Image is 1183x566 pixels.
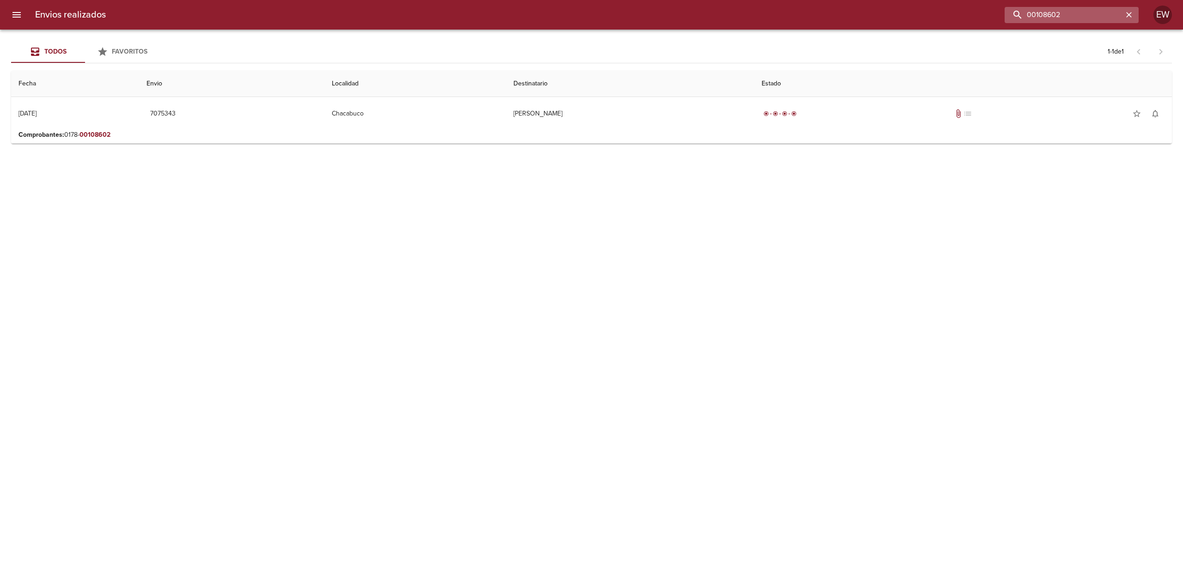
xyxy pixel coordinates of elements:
[1153,6,1172,24] div: EW
[6,4,28,26] button: menu
[1128,47,1150,56] span: Pagina anterior
[18,130,1165,140] p: 0178-
[762,109,799,118] div: Entregado
[139,71,324,97] th: Envio
[324,71,506,97] th: Localidad
[1151,109,1160,118] span: notifications_none
[954,109,963,118] span: Tiene documentos adjuntos
[1150,41,1172,63] span: Pagina siguiente
[324,97,506,130] td: Chacabuco
[112,48,147,55] span: Favoritos
[18,110,37,117] div: [DATE]
[963,109,972,118] span: No tiene pedido asociado
[79,131,110,139] em: 00108602
[35,7,106,22] h6: Envios realizados
[782,111,787,116] span: radio_button_checked
[773,111,778,116] span: radio_button_checked
[11,71,139,97] th: Fecha
[44,48,67,55] span: Todos
[506,71,754,97] th: Destinatario
[18,131,64,139] b: Comprobantes :
[11,71,1172,144] table: Tabla de envíos del cliente
[1108,47,1124,56] p: 1 - 1 de 1
[791,111,797,116] span: radio_button_checked
[11,41,159,63] div: Tabs Envios
[1146,104,1165,123] button: Activar notificaciones
[1132,109,1141,118] span: star_border
[506,97,754,130] td: [PERSON_NAME]
[1128,104,1146,123] button: Agregar a favoritos
[150,108,176,120] span: 7075343
[1005,7,1123,23] input: buscar
[754,71,1172,97] th: Estado
[146,105,179,122] button: 7075343
[763,111,769,116] span: radio_button_checked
